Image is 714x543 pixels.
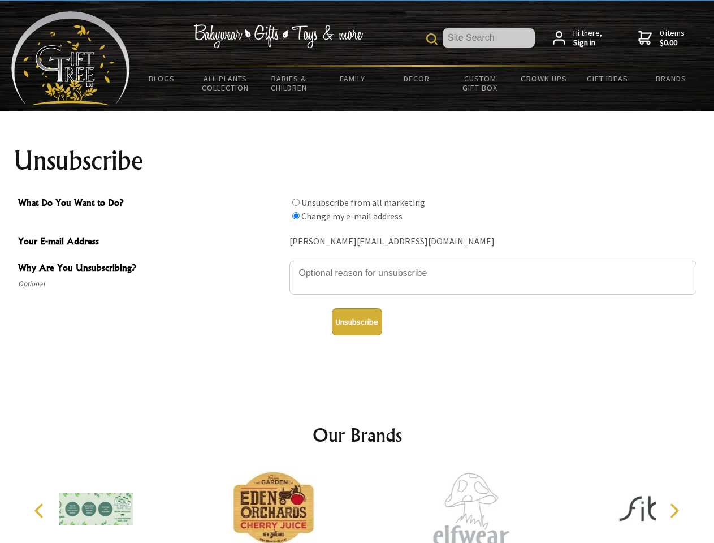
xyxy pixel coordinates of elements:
input: What Do You Want to Do? [292,199,300,206]
a: Babies & Children [257,67,321,100]
button: Unsubscribe [332,308,382,335]
input: What Do You Want to Do? [292,212,300,219]
button: Previous [28,498,53,523]
img: Babywear - Gifts - Toys & more [193,24,363,48]
a: Grown Ups [512,67,575,90]
img: Babyware - Gifts - Toys and more... [11,11,130,105]
strong: $0.00 [660,38,685,48]
a: Brands [639,67,703,90]
span: Your E-mail Address [18,234,284,251]
span: What Do You Want to Do? [18,196,284,212]
a: 0 items$0.00 [638,28,685,48]
a: Gift Ideas [575,67,639,90]
a: Decor [384,67,448,90]
label: Unsubscribe from all marketing [301,197,425,208]
a: BLOGS [130,67,194,90]
img: product search [426,33,438,45]
span: Hi there, [573,28,602,48]
h2: Our Brands [23,421,692,449]
label: Change my e-mail address [301,210,403,222]
a: Hi there,Sign in [553,28,602,48]
span: Why Are You Unsubscribing? [18,261,284,277]
h1: Unsubscribe [14,147,701,174]
a: Custom Gift Box [448,67,512,100]
div: [PERSON_NAME][EMAIL_ADDRESS][DOMAIN_NAME] [289,233,696,251]
span: Optional [18,277,284,291]
a: All Plants Collection [194,67,258,100]
button: Next [661,498,686,523]
span: 0 items [660,28,685,48]
a: Family [321,67,385,90]
textarea: Why Are You Unsubscribing? [289,261,696,295]
strong: Sign in [573,38,602,48]
input: Site Search [443,28,535,48]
